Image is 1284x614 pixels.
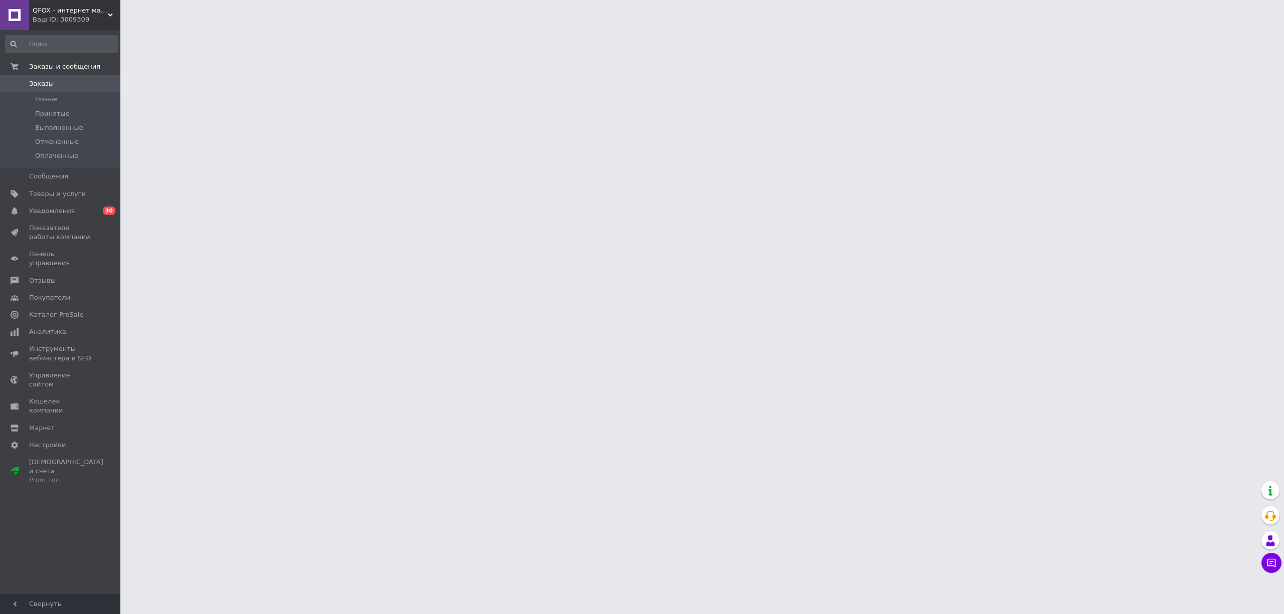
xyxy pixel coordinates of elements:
span: Аналитика [29,327,66,336]
span: Показатели работы компании [29,224,93,242]
span: Маркет [29,424,55,433]
div: Prom топ [29,476,103,485]
span: Инструменты вебмастера и SEO [29,344,93,362]
span: Настройки [29,441,66,450]
span: Оплаченные [35,151,78,160]
span: Уведомления [29,207,75,216]
div: Ваш ID: 3009309 [33,15,120,24]
span: Кошелек компании [29,397,93,415]
span: Отмененные [35,137,79,146]
span: Принятые [35,109,70,118]
span: Заказы [29,79,54,88]
span: Покупатели [29,293,70,302]
span: Отзывы [29,276,56,285]
span: Новые [35,95,57,104]
span: [DEMOGRAPHIC_DATA] и счета [29,458,103,485]
span: Выполненные [35,123,83,132]
button: Чат с покупателем [1261,553,1281,573]
span: 30 [103,207,115,215]
span: Каталог ProSale [29,310,83,319]
span: Товары и услуги [29,189,86,198]
span: QFOX - интернет магазин [33,6,108,15]
span: Сообщения [29,172,68,181]
span: Управление сайтом [29,371,93,389]
span: Панель управления [29,250,93,268]
span: Заказы и сообщения [29,62,100,71]
input: Поиск [5,35,118,53]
